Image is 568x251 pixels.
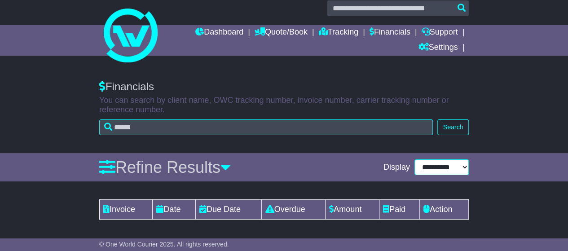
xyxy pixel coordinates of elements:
div: Financials [99,80,469,93]
a: Dashboard [195,25,243,40]
button: Search [437,119,469,135]
td: Action [420,200,469,220]
a: Refine Results [99,158,231,176]
td: Date [153,200,196,220]
td: Due Date [195,200,261,220]
a: Settings [418,40,458,56]
td: Amount [326,200,379,220]
a: Quote/Book [255,25,308,40]
a: Financials [370,25,410,40]
a: Tracking [319,25,358,40]
span: © One World Courier 2025. All rights reserved. [99,241,229,248]
a: Support [421,25,458,40]
span: Display [383,163,410,172]
td: Paid [379,200,419,220]
td: Overdue [261,200,326,220]
td: Invoice [99,200,152,220]
p: You can search by client name, OWC tracking number, invoice number, carrier tracking number or re... [99,96,469,115]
